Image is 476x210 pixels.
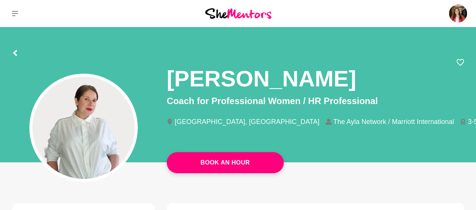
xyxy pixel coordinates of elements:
p: Coach for Professional Women / HR Professional [167,94,464,108]
a: Book An Hour [167,152,284,173]
img: Carolina Portugal [449,5,467,23]
li: The Ayla Network / Marriott International [325,118,460,125]
h1: [PERSON_NAME] [167,65,356,93]
img: She Mentors Logo [205,8,271,18]
li: [GEOGRAPHIC_DATA], [GEOGRAPHIC_DATA] [167,118,325,125]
